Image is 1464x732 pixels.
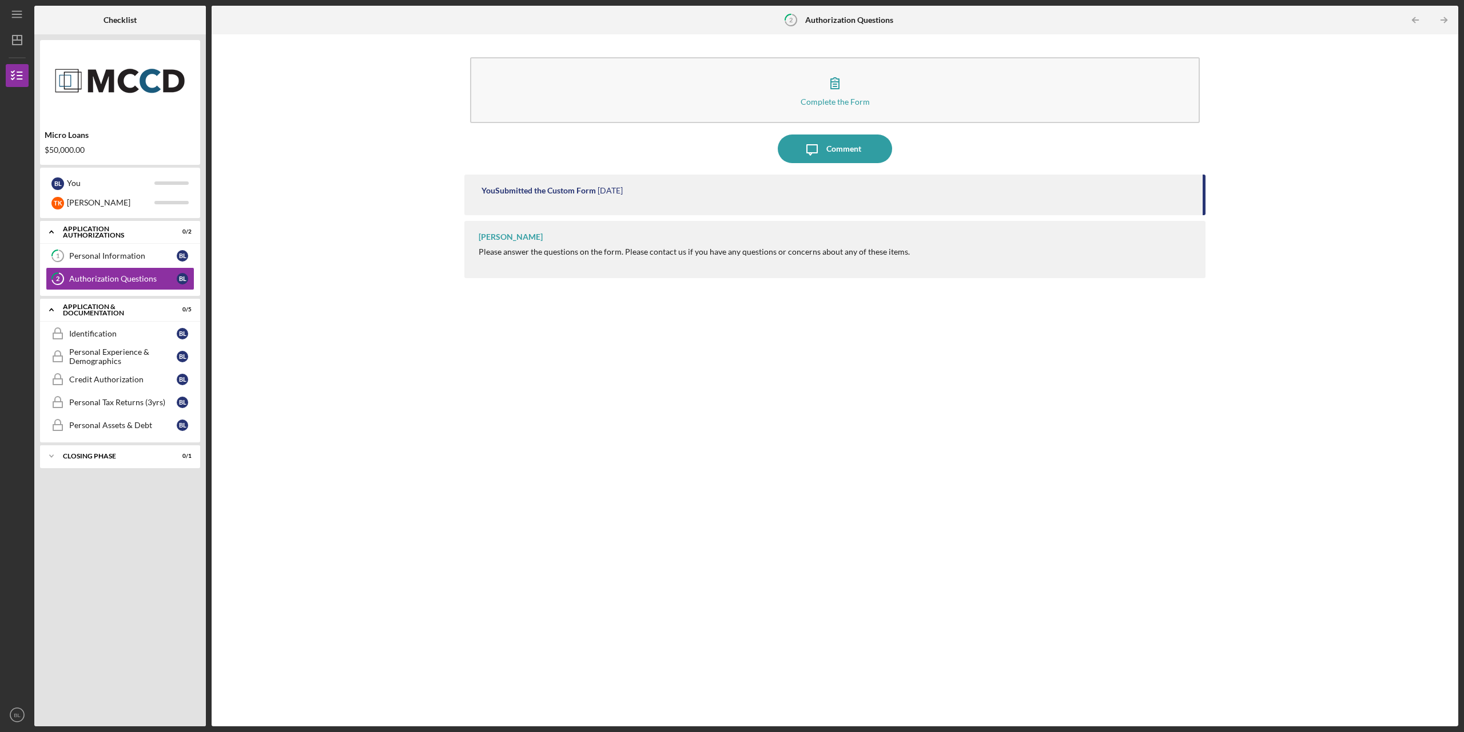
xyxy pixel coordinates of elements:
div: Personal Information [69,251,177,260]
text: BL [14,712,21,718]
b: Checklist [104,15,137,25]
div: B L [177,328,188,339]
div: Please answer the questions on the form. Please contact us if you have any questions or concerns ... [479,247,910,256]
div: Complete the Form [801,97,870,106]
div: Authorization Questions [69,274,177,283]
button: Complete the Form [470,57,1200,123]
div: 0 / 5 [171,306,192,313]
div: Personal Assets & Debt [69,421,177,430]
div: $50,000.00 [45,145,196,155]
img: Product logo [40,46,200,114]
div: Personal Tax Returns (3yrs) [69,398,177,407]
b: Authorization Questions [805,15,893,25]
div: B L [177,250,188,262]
div: Comment [826,134,861,163]
div: [PERSON_NAME] [479,232,543,242]
div: 0 / 1 [171,453,192,460]
div: Micro Loans [45,130,196,140]
a: 2Authorization QuestionsBL [46,267,194,290]
div: B L [177,351,188,362]
a: IdentificationBL [46,322,194,345]
div: T K [51,197,64,209]
div: Credit Authorization [69,375,177,384]
a: Personal Assets & DebtBL [46,414,194,437]
a: Personal Experience & DemographicsBL [46,345,194,368]
div: You [67,173,154,193]
div: Application Authorizations [63,225,163,239]
tspan: 2 [56,275,59,283]
div: Personal Experience & Demographics [69,347,177,366]
div: B L [177,397,188,408]
tspan: 2 [789,16,793,23]
div: Closing Phase [63,453,163,460]
div: Application & Documentation [63,303,163,316]
div: B L [177,420,188,431]
a: Credit AuthorizationBL [46,368,194,391]
div: You Submitted the Custom Form [482,186,596,195]
button: BL [6,703,29,726]
div: B L [177,374,188,385]
a: Personal Tax Returns (3yrs)BL [46,391,194,414]
div: B L [51,177,64,190]
div: Identification [69,329,177,338]
div: 0 / 2 [171,228,192,235]
a: 1Personal InformationBL [46,244,194,267]
tspan: 1 [56,252,59,260]
div: B L [177,273,188,284]
div: [PERSON_NAME] [67,193,154,212]
button: Comment [778,134,892,163]
time: 2025-08-15 01:23 [598,186,623,195]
